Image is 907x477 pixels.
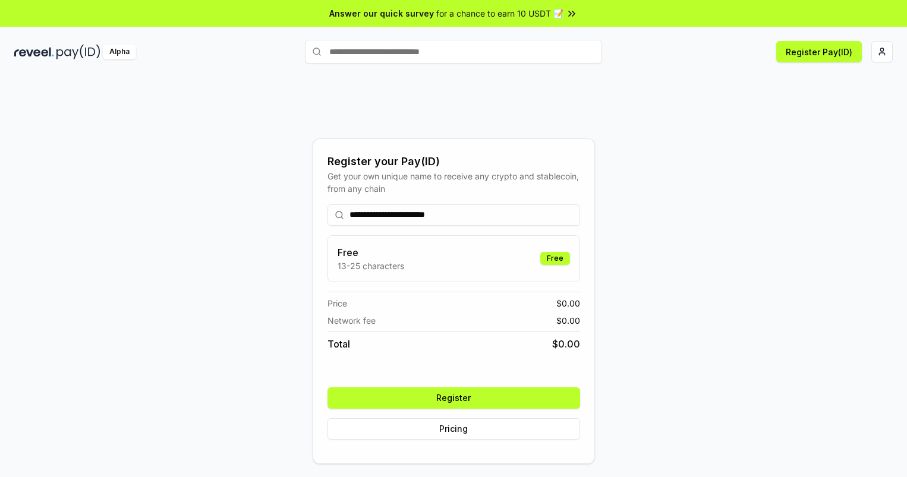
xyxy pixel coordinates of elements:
[329,7,434,20] span: Answer our quick survey
[540,252,570,265] div: Free
[327,153,580,170] div: Register your Pay(ID)
[14,45,54,59] img: reveel_dark
[327,297,347,309] span: Price
[327,418,580,440] button: Pricing
[327,314,376,327] span: Network fee
[338,260,404,272] p: 13-25 characters
[327,387,580,409] button: Register
[56,45,100,59] img: pay_id
[338,245,404,260] h3: Free
[556,314,580,327] span: $ 0.00
[552,337,580,351] span: $ 0.00
[776,41,862,62] button: Register Pay(ID)
[436,7,563,20] span: for a chance to earn 10 USDT 📝
[103,45,136,59] div: Alpha
[556,297,580,309] span: $ 0.00
[327,170,580,195] div: Get your own unique name to receive any crypto and stablecoin, from any chain
[327,337,350,351] span: Total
